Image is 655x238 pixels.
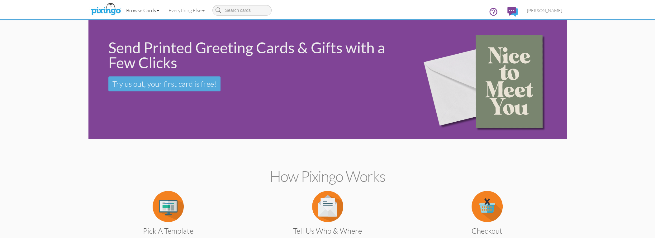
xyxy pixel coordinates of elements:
[105,227,231,235] h3: Pick a Template
[412,12,563,148] img: 15b0954d-2d2f-43ee-8fdb-3167eb028af9.png
[507,7,518,17] img: comments.svg
[153,191,184,222] img: item.alt
[99,168,556,185] h2: How Pixingo works
[527,8,562,13] span: [PERSON_NAME]
[164,2,209,18] a: Everything Else
[108,40,402,70] div: Send Printed Greeting Cards & Gifts with a Few Clicks
[522,2,567,18] a: [PERSON_NAME]
[121,2,164,18] a: Browse Cards
[424,227,550,235] h3: Checkout
[212,5,272,16] input: Search cards
[312,191,343,222] img: item.alt
[472,191,503,222] img: item.alt
[108,76,221,91] a: Try us out, your first card is free!
[112,79,216,89] span: Try us out, your first card is free!
[89,2,122,17] img: pixingo logo
[265,227,391,235] h3: Tell us Who & Where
